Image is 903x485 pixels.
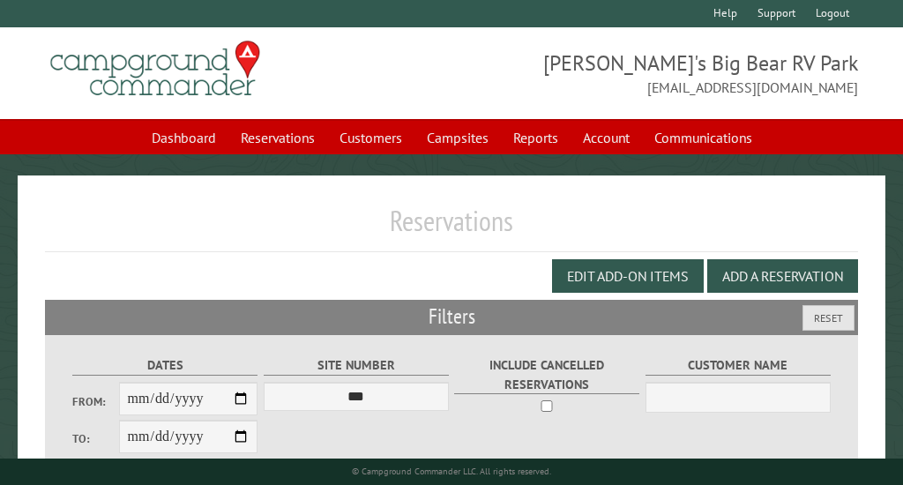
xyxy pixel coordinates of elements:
small: © Campground Commander LLC. All rights reserved. [352,466,551,477]
a: Account [572,121,640,154]
button: Add a Reservation [707,259,858,293]
a: Dashboard [141,121,227,154]
label: To: [72,430,119,447]
button: Edit Add-on Items [552,259,704,293]
a: Campsites [416,121,499,154]
a: Customers [329,121,413,154]
label: Site Number [264,355,449,376]
button: Reset [802,305,854,331]
h1: Reservations [45,204,858,252]
a: Reports [503,121,569,154]
a: Reservations [230,121,325,154]
span: [PERSON_NAME]'s Big Bear RV Park [EMAIL_ADDRESS][DOMAIN_NAME] [451,48,858,98]
label: Customer Name [646,355,831,376]
h2: Filters [45,300,858,333]
label: From: [72,393,119,410]
img: Campground Commander [45,34,265,103]
a: Communications [644,121,763,154]
label: Dates [72,355,257,376]
label: Include Cancelled Reservations [454,355,639,394]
